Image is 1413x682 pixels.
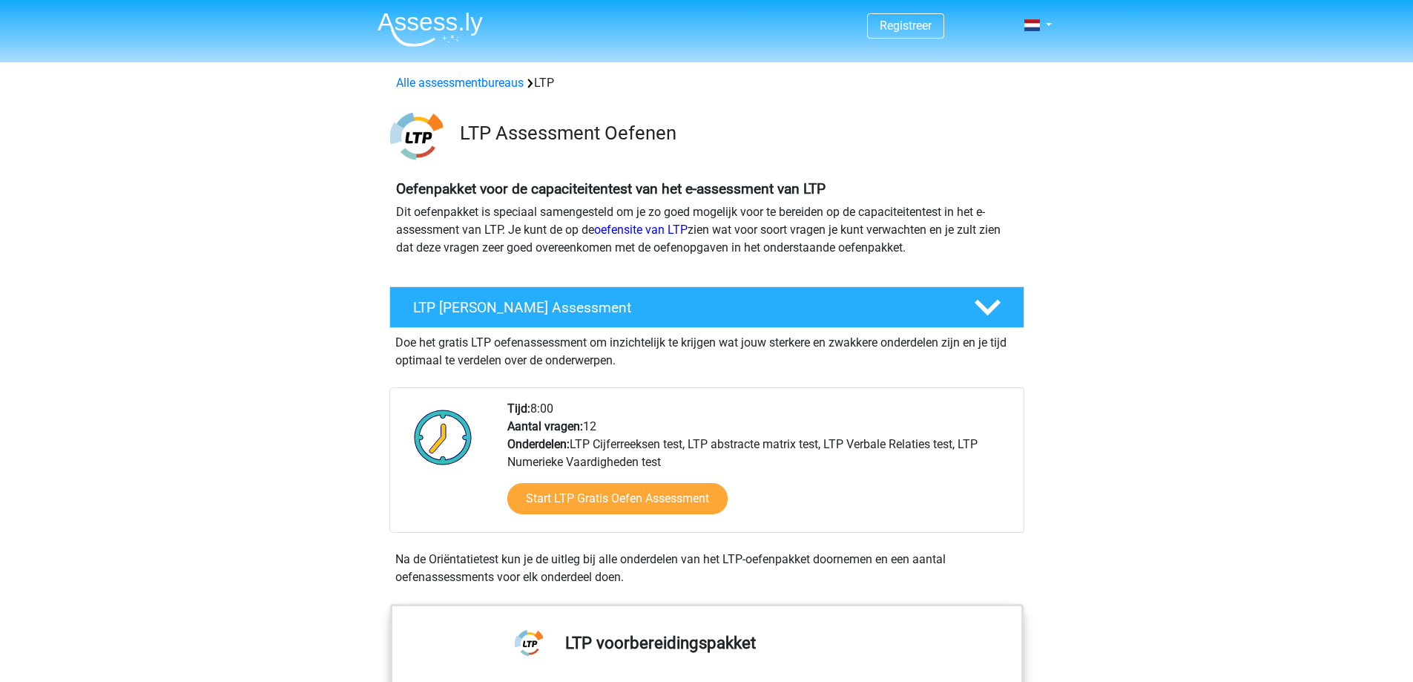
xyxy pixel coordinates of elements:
img: ltp.png [390,110,443,163]
a: Start LTP Gratis Oefen Assessment [507,483,728,514]
div: Na de Oriëntatietest kun je de uitleg bij alle onderdelen van het LTP-oefenpakket doornemen en ee... [389,551,1024,586]
h4: LTP [PERSON_NAME] Assessment [413,299,950,316]
a: Registreer [880,19,932,33]
div: 8:00 12 LTP Cijferreeksen test, LTP abstracte matrix test, LTP Verbale Relaties test, LTP Numerie... [496,400,1023,532]
div: LTP [390,74,1024,92]
b: Aantal vragen: [507,419,583,433]
img: Assessly [378,12,483,47]
h3: LTP Assessment Oefenen [460,122,1012,145]
a: LTP [PERSON_NAME] Assessment [383,286,1030,328]
b: Oefenpakket voor de capaciteitentest van het e-assessment van LTP [396,180,826,197]
div: Doe het gratis LTP oefenassessment om inzichtelijk te krijgen wat jouw sterkere en zwakkere onder... [389,328,1024,370]
a: Alle assessmentbureaus [396,76,524,90]
a: oefensite van LTP [594,223,688,237]
b: Onderdelen: [507,437,570,451]
p: Dit oefenpakket is speciaal samengesteld om je zo goed mogelijk voor te bereiden op de capaciteit... [396,203,1018,257]
img: Klok [406,400,481,474]
b: Tijd: [507,401,530,416]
